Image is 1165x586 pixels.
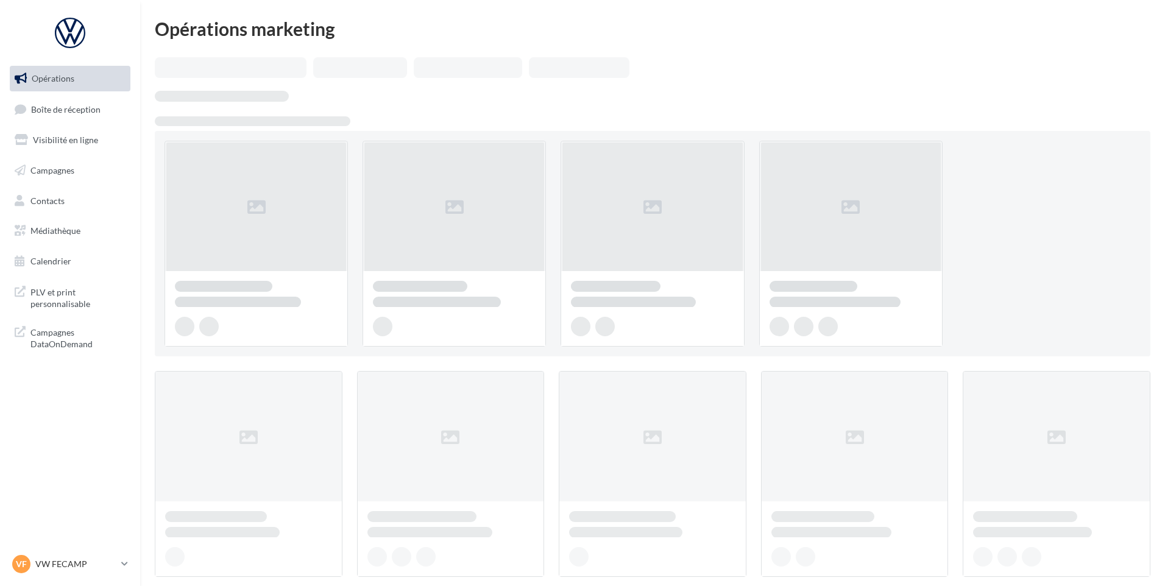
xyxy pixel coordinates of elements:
span: Contacts [30,195,65,205]
span: Boîte de réception [31,104,101,114]
p: VW FECAMP [35,558,116,570]
span: PLV et print personnalisable [30,284,126,310]
span: Campagnes [30,165,74,175]
a: Campagnes DataOnDemand [7,319,133,355]
span: Calendrier [30,256,71,266]
a: Campagnes [7,158,133,183]
span: Campagnes DataOnDemand [30,324,126,350]
a: Visibilité en ligne [7,127,133,153]
a: PLV et print personnalisable [7,279,133,315]
a: Contacts [7,188,133,214]
a: Boîte de réception [7,96,133,122]
span: VF [16,558,27,570]
span: Visibilité en ligne [33,135,98,145]
a: Opérations [7,66,133,91]
a: VF VW FECAMP [10,552,130,576]
div: Opérations marketing [155,19,1150,38]
span: Opérations [32,73,74,83]
span: Médiathèque [30,225,80,236]
a: Calendrier [7,249,133,274]
a: Médiathèque [7,218,133,244]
